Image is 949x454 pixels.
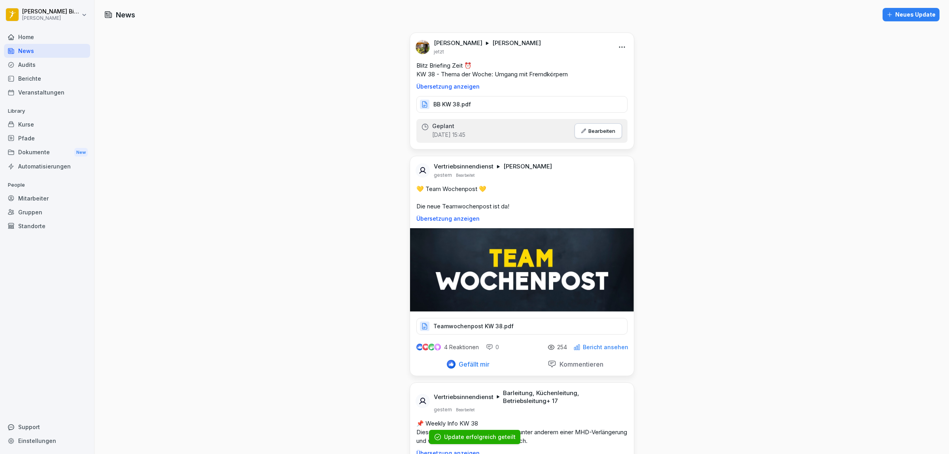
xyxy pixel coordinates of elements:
p: gestern [434,172,452,178]
img: like [416,344,423,350]
a: Mitarbeiter [4,191,90,205]
p: Bericht ansehen [583,344,628,350]
img: inspiring [434,344,441,351]
p: [PERSON_NAME] [434,39,482,47]
p: Geplant [432,123,454,129]
p: 4 Reaktionen [444,344,479,350]
p: [PERSON_NAME] [503,163,552,170]
a: Einstellungen [4,434,90,448]
p: 💛 Team Wochenpost 💛 Die neue Teamwochenpost ist da! [416,185,628,211]
button: Neues Update [883,8,940,21]
p: Kommentieren [556,360,603,368]
div: New [74,148,88,157]
div: 0 [486,343,499,351]
p: Teamwochenpost KW 38.pdf [433,322,514,330]
p: People [4,179,90,191]
p: Blitz Briefing Zeit ⏰ KW 38 - Thema der Woche: Umgang mit Fremdkörpern [416,61,628,79]
p: [PERSON_NAME] [492,39,541,47]
p: Übersetzung anzeigen [416,216,628,222]
a: BB KW 38.pdf [416,103,628,111]
a: Home [4,30,90,44]
a: Kurse [4,117,90,131]
p: Bearbeitet [456,172,475,178]
a: Automatisierungen [4,159,90,173]
p: Vertriebsinnendienst [434,393,493,401]
p: Übersetzung anzeigen [416,83,628,90]
a: News [4,44,90,58]
div: Neues Update [887,10,936,19]
img: ahtvx1qdgs31qf7oeejj87mb.png [416,40,430,54]
p: [PERSON_NAME] [22,15,80,21]
div: Support [4,420,90,434]
p: jetzt [434,49,444,55]
p: Vertriebsinnendienst [434,163,493,170]
p: Barleitung, Küchenleitung, Betriebsleitung + 17 [503,389,624,405]
a: Berichte [4,72,90,85]
img: khk1kv38m7cuar4h1xtzxcv9.png [410,228,634,312]
p: 📌 Weekly Info KW 38 Diese Woche mit wichtigen Updates: unter anderem einer MHD-Verlängerung und w... [416,419,628,445]
p: Bearbeiten [588,128,615,134]
p: 254 [557,344,567,350]
p: Library [4,105,90,117]
a: Audits [4,58,90,72]
p: Bearbeitet [456,407,475,413]
a: Gruppen [4,205,90,219]
p: Gefällt mir [456,360,490,368]
button: Bearbeiten [575,123,622,138]
img: celebrate [428,344,435,350]
a: Veranstaltungen [4,85,90,99]
a: DokumenteNew [4,145,90,160]
a: Pfade [4,131,90,145]
div: Dokumente [4,145,90,160]
a: Teamwochenpost KW 38.pdf [416,325,628,333]
p: BB KW 38.pdf [433,100,471,108]
a: Standorte [4,219,90,233]
img: love [423,344,429,350]
p: gestern [434,407,452,413]
h1: News [116,9,135,20]
div: Update erfolgreich geteilt [444,433,516,441]
p: [DATE] 15:45 [432,131,465,139]
p: [PERSON_NAME] Bierstedt [22,8,80,15]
